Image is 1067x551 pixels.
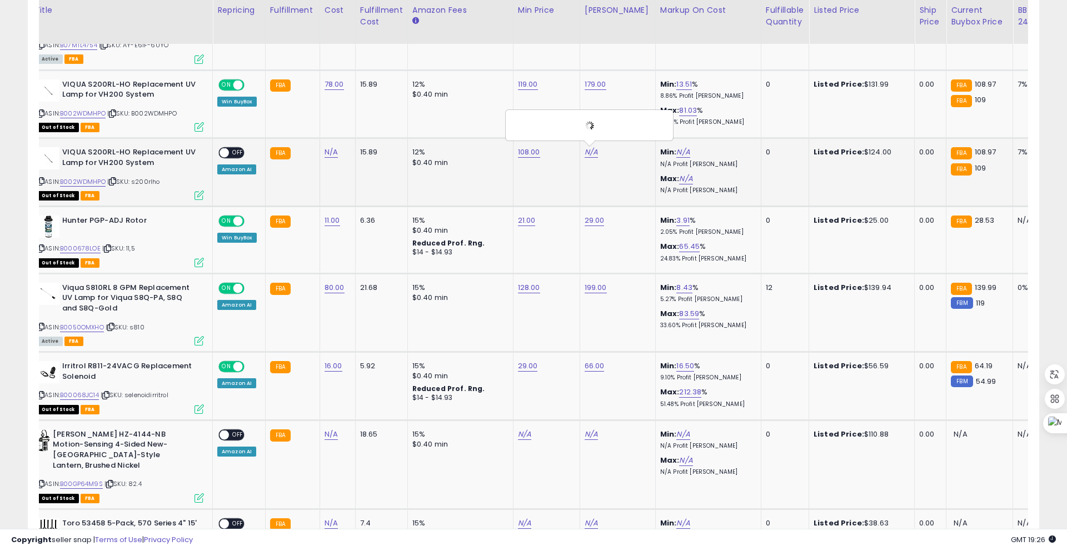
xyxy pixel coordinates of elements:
a: 66.00 [585,360,605,372]
span: ON [220,283,233,293]
b: Listed Price: [814,429,864,439]
a: B0050OMXHO [60,323,104,332]
div: 0.00 [919,216,938,226]
span: FBA [64,337,83,346]
span: FBA [81,258,99,268]
a: 199.00 [585,282,607,293]
div: 0.00 [919,361,938,371]
span: 54.99 [976,376,996,387]
a: 78.00 [325,79,344,90]
span: FBA [81,405,99,414]
small: FBA [951,361,971,373]
small: FBA [270,283,291,295]
div: 0.00 [919,283,938,293]
div: 0 [766,429,800,439]
p: 9.10% Profit [PERSON_NAME] [660,374,752,382]
small: FBA [270,361,291,373]
span: 109 [975,163,986,173]
b: Max: [660,241,680,252]
span: OFF [243,217,261,226]
b: Irritrol R811-24VACG Replacement Solenoid [62,361,197,384]
a: 212.38 [679,387,701,398]
b: VIQUA S200RL-HO Replacement UV Lamp for VH200 System [62,79,197,103]
div: N/A [1018,429,1054,439]
b: VIQUA S200RL-HO Replacement UV Lamp for VH200 System [62,147,197,171]
small: FBA [951,163,971,176]
div: $139.94 [814,283,906,293]
div: $0.40 min [412,293,505,303]
a: B00068JC14 [60,390,99,400]
small: FBA [951,147,971,159]
div: N/A [1018,216,1054,226]
small: Amazon Fees. [412,16,419,26]
div: 0 [766,361,800,371]
div: % [660,106,752,126]
div: 7% [1018,79,1054,89]
a: 21.00 [518,215,536,226]
span: 2025-08-13 19:26 GMT [1011,534,1056,545]
a: 16.50 [676,360,694,372]
img: 41Pkf7RvmNL._SL40_.jpg [37,361,59,383]
b: Viqua S810RL 8 GPM Replacement UV Lamp for Viqua S8Q-PA, S8Q and S8Q-Gold [62,283,197,317]
a: 108.00 [518,147,540,158]
div: Amazon AI [217,447,256,457]
p: N/A Profit [PERSON_NAME] [660,161,752,168]
b: Listed Price: [814,360,864,371]
b: Min: [660,360,677,371]
div: Win BuyBox [217,97,257,107]
div: $131.99 [814,79,906,89]
div: $25.00 [814,216,906,226]
p: 33.60% Profit [PERSON_NAME] [660,322,752,329]
small: FBA [270,216,291,228]
p: 2.05% Profit [PERSON_NAME] [660,228,752,236]
div: Fulfillment Cost [360,4,403,28]
span: | SKU: B002WDMHPO [107,109,177,118]
div: 18.65 [360,429,399,439]
span: 109 [975,94,986,105]
a: 16.00 [325,360,342,372]
a: B000678LOE [60,244,101,253]
span: All listings currently available for purchase on Amazon [37,54,63,64]
a: N/A [676,147,690,158]
b: Listed Price: [814,518,864,528]
div: ASIN: [37,79,204,131]
div: % [660,283,752,303]
div: Markup on Cost [660,4,756,16]
a: 29.00 [585,215,605,226]
span: 119 [976,298,985,308]
b: [PERSON_NAME] HZ-4144-NB Motion-Sensing 4-Sided New-[GEOGRAPHIC_DATA]-Style Lantern, Brushed Nickel [53,429,188,473]
div: Current Buybox Price [951,4,1008,28]
a: 179.00 [585,79,606,90]
a: Privacy Policy [144,534,193,545]
b: Min: [660,518,677,528]
a: 81.03 [679,105,697,116]
a: 13.51 [676,79,692,90]
div: $0.40 min [412,226,505,236]
div: Fulfillment [270,4,315,16]
a: N/A [325,518,338,529]
span: All listings currently available for purchase on Amazon [37,337,63,346]
a: N/A [325,147,338,158]
a: 83.59 [679,308,699,319]
div: $14 - $14.93 [412,393,505,403]
span: | SKU: s810 [106,323,144,332]
div: 6.36 [360,216,399,226]
span: All listings that are currently out of stock and unavailable for purchase on Amazon [37,258,79,268]
a: N/A [679,173,692,184]
a: N/A [585,147,598,158]
a: B07MTL4754 [60,41,97,50]
div: $0.40 min [412,371,505,381]
a: 8.43 [676,282,692,293]
div: % [660,242,752,262]
div: 15.89 [360,147,399,157]
div: % [660,216,752,236]
div: 12% [412,79,505,89]
div: $0.40 min [412,89,505,99]
img: 11mES+wbhnL._SL40_.jpg [37,147,59,169]
a: B00GP64M9S [60,479,103,489]
small: FBA [270,147,291,159]
div: Win BuyBox [217,233,257,243]
span: 108.97 [975,147,996,157]
a: B002WDMHPO [60,177,106,187]
div: 15% [412,429,505,439]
